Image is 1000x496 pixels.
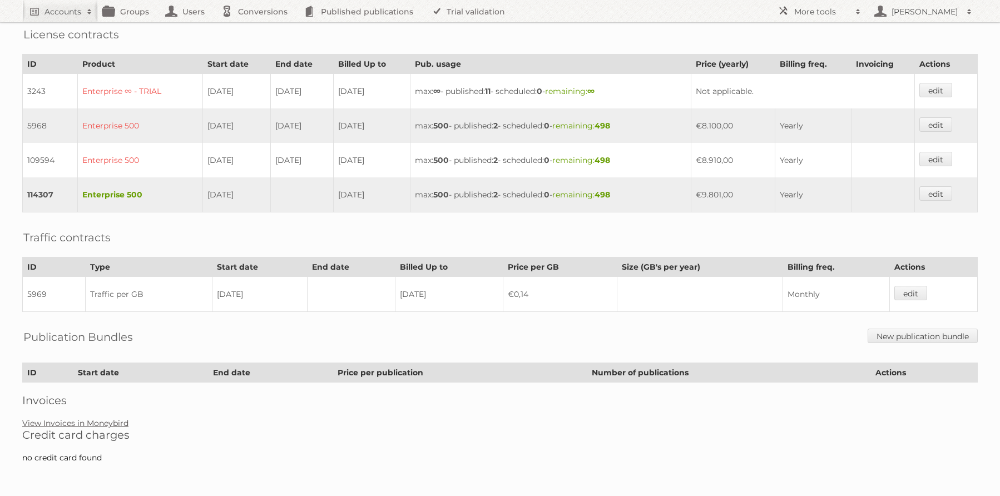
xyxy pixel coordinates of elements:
[537,86,542,96] strong: 0
[23,257,86,277] th: ID
[73,363,208,383] th: Start date
[333,74,410,109] td: [DATE]
[552,155,610,165] span: remaining:
[503,277,617,312] td: €0,14
[595,190,610,200] strong: 498
[493,155,498,165] strong: 2
[23,143,78,177] td: 109594
[493,190,498,200] strong: 2
[775,54,851,74] th: Billing freq.
[503,257,617,277] th: Price per GB
[595,155,610,165] strong: 498
[919,117,952,132] a: edit
[889,6,961,17] h2: [PERSON_NAME]
[23,363,73,383] th: ID
[333,363,587,383] th: Price per publication
[870,363,977,383] th: Actions
[78,177,202,212] td: Enterprise 500
[333,108,410,143] td: [DATE]
[691,54,775,74] th: Price (yearly)
[85,277,212,312] td: Traffic per GB
[78,74,202,109] td: Enterprise ∞ - TRIAL
[545,86,595,96] span: remaining:
[485,86,491,96] strong: 11
[433,155,449,165] strong: 500
[22,418,128,428] a: View Invoices in Moneybird
[691,108,775,143] td: €8.100,00
[410,177,691,212] td: max: - published: - scheduled: -
[202,143,270,177] td: [DATE]
[919,152,952,166] a: edit
[23,177,78,212] td: 114307
[202,54,270,74] th: Start date
[919,83,952,97] a: edit
[410,74,691,109] td: max: - published: - scheduled: -
[395,257,503,277] th: Billed Up to
[794,6,850,17] h2: More tools
[23,54,78,74] th: ID
[202,74,270,109] td: [DATE]
[433,86,440,96] strong: ∞
[78,54,202,74] th: Product
[775,177,851,212] td: Yearly
[894,286,927,300] a: edit
[544,155,549,165] strong: 0
[271,108,334,143] td: [DATE]
[308,257,395,277] th: End date
[78,143,202,177] td: Enterprise 500
[23,74,78,109] td: 3243
[595,121,610,131] strong: 498
[410,54,691,74] th: Pub. usage
[433,121,449,131] strong: 500
[691,177,775,212] td: €9.801,00
[775,143,851,177] td: Yearly
[493,121,498,131] strong: 2
[271,143,334,177] td: [DATE]
[868,329,978,343] a: New publication bundle
[23,277,86,312] td: 5969
[915,54,978,74] th: Actions
[271,54,334,74] th: End date
[23,229,111,246] h2: Traffic contracts
[617,257,783,277] th: Size (GB's per year)
[889,257,977,277] th: Actions
[44,6,81,17] h2: Accounts
[22,394,978,407] h2: Invoices
[208,363,333,383] th: End date
[23,26,119,43] h2: License contracts
[410,108,691,143] td: max: - published: - scheduled: -
[22,428,978,442] h2: Credit card charges
[271,74,334,109] td: [DATE]
[691,74,915,109] td: Not applicable.
[433,190,449,200] strong: 500
[333,54,410,74] th: Billed Up to
[23,108,78,143] td: 5968
[410,143,691,177] td: max: - published: - scheduled: -
[587,86,595,96] strong: ∞
[851,54,914,74] th: Invoicing
[783,277,889,312] td: Monthly
[333,177,410,212] td: [DATE]
[544,190,549,200] strong: 0
[23,329,133,345] h2: Publication Bundles
[202,108,270,143] td: [DATE]
[552,121,610,131] span: remaining:
[85,257,212,277] th: Type
[212,277,307,312] td: [DATE]
[775,108,851,143] td: Yearly
[544,121,549,131] strong: 0
[552,190,610,200] span: remaining:
[691,143,775,177] td: €8.910,00
[333,143,410,177] td: [DATE]
[202,177,270,212] td: [DATE]
[78,108,202,143] td: Enterprise 500
[587,363,870,383] th: Number of publications
[395,277,503,312] td: [DATE]
[212,257,307,277] th: Start date
[783,257,889,277] th: Billing freq.
[919,186,952,201] a: edit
